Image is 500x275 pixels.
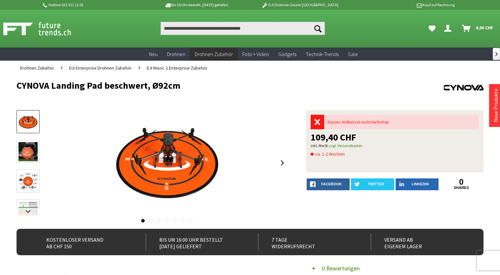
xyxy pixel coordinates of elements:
span: Drohnen [167,51,185,57]
span: Gadgets [278,51,296,57]
span: Drohnen Zubehör [20,65,54,71]
a: zzgl. Versandkosten [329,143,363,148]
a: Sale [343,47,363,61]
span:  [495,52,498,56]
a: shares [440,186,483,190]
p: inkl. MwSt. [311,142,479,150]
a: Drohnen Zubehör [17,61,58,75]
span: 109,40 CHF [311,133,356,142]
p: DJI Drohnen Dealer [GEOGRAPHIC_DATA] [248,1,351,9]
span: Neu [149,51,158,57]
p: Bis 16 Uhr bestellt, [DATE] geliefert. [145,1,248,9]
span: Sale [348,51,358,57]
a: DJI Mavic 2 Enterprise Zubehör [143,61,211,75]
img: CYNOVA Landing Pad beschwert, Ø92cm [114,110,220,216]
a: Drohnen Zubehör [190,47,238,61]
a: Warenkorb [459,22,497,35]
img: Vorschau: CYNOVA Landing Pad beschwert, Ø92cm [19,112,38,132]
a: Technik-Trends [301,47,343,61]
span: DJI Enterprise Drohnen Zubehör [69,65,132,71]
input: Produkt, Marke, Kategorie, EAN, Artikelnummer… [161,22,325,35]
span: Foto + Video [242,51,269,57]
span: facebook [321,182,342,186]
div: 7 Tage Widerrufsrecht [258,234,357,250]
div: Bis um 16:00 Uhr bestellt [DATE] geliefert [146,234,245,250]
a: Foto + Video [238,47,274,61]
a: LinkedIn [396,178,439,190]
div: Dieser Artikel ist nicht lieferbar. [324,115,479,129]
a: facebook [307,178,350,190]
p: Kauf auf Rechnung [352,1,455,9]
img: Shop Futuretrends - zur Startseite wechseln [3,20,86,37]
div: Kostenloser Versand ab CHF 150 [33,234,132,250]
p: Hotline 032 511 11 03 [42,1,145,9]
img: CYNOVA [444,80,483,94]
span: Drohnen Zubehör [195,51,233,57]
a: 0 [440,178,483,186]
a: Neue Produkte [492,89,499,122]
a: Dein Konto [442,22,457,35]
a: Neu [144,47,162,61]
h1: CYNOVA Landing Pad beschwert, Ø92cm [17,80,390,90]
span: ca. 1-2 Wochen [311,150,345,158]
span: Technik-Trends [306,51,339,57]
span: LinkedIn [412,182,429,186]
a: Gadgets [274,47,301,61]
a: Meine Favoriten [425,22,439,35]
span: twitter [368,182,384,186]
div: Versand ab eigenem Lager [371,234,470,250]
a: DJI Enterprise Drohnen Zubehör [66,61,135,75]
button: Suchen [311,22,325,35]
a: twitter [351,178,394,190]
a: Drohnen [162,47,190,61]
span: DJI Mavic 2 Enterprise Zubehör [147,65,208,71]
span: 0,00 CHF [476,22,493,33]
